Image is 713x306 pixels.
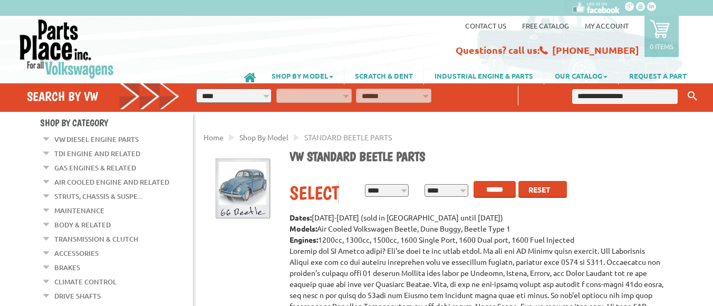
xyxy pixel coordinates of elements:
a: Struts, Chassis & Suspe... [54,189,142,203]
a: Air Cooled Engine and Related [54,175,169,189]
h1: VW Standard Beetle parts [290,149,665,166]
a: REQUEST A PART [619,66,697,84]
a: Free Catalog [522,21,569,30]
a: Brakes [54,261,80,274]
span: RESET [528,185,551,194]
a: Gas Engines & Related [54,161,136,175]
a: Body & Related [54,218,111,232]
a: 0 items [644,16,679,57]
strong: Engines: [290,235,318,244]
a: My Account [585,21,629,30]
a: Home [204,132,224,142]
strong: Dates: [290,213,312,222]
a: SHOP BY MODEL [261,66,344,84]
h4: Shop By Category [40,117,193,128]
a: Maintenance [54,204,104,217]
a: Drive Shafts [54,289,101,303]
a: INDUSTRIAL ENGINE & PARTS [424,66,544,84]
img: Standard Beetle [211,158,274,220]
img: Parts Place Inc! [18,18,115,79]
p: 0 items [650,42,673,51]
div: Select [290,181,338,204]
span: STANDARD BEETLE PARTS [304,132,392,142]
a: Contact us [465,21,506,30]
button: Keyword Search [685,88,700,105]
h4: Search by VW [27,89,180,104]
strong: Models: [290,224,317,233]
a: SCRATCH & DENT [344,66,423,84]
a: Transmission & Clutch [54,232,138,246]
a: TDI Engine and Related [54,147,140,160]
a: Shop By Model [239,132,288,142]
a: Climate Control [54,275,117,289]
a: OUR CATALOG [544,66,618,84]
a: Accessories [54,246,99,260]
button: RESET [518,181,567,198]
a: VW Diesel Engine Parts [54,132,139,146]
